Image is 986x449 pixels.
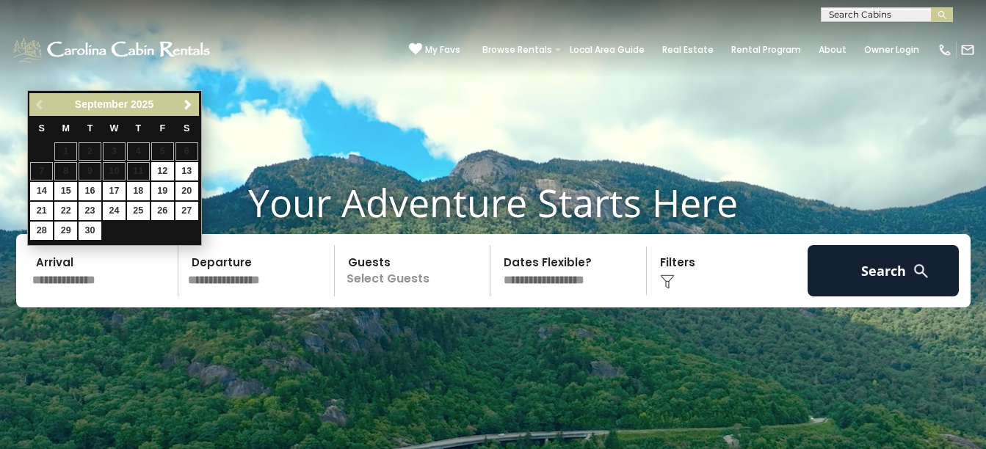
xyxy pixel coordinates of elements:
[11,35,214,65] img: White-1-1-2.png
[184,123,189,134] span: Saturday
[75,98,128,110] span: September
[475,40,559,60] a: Browse Rentals
[103,202,126,220] a: 24
[136,123,142,134] span: Thursday
[938,43,952,57] img: phone-regular-white.png
[54,202,77,220] a: 22
[151,182,174,200] a: 19
[87,123,93,134] span: Tuesday
[127,202,150,220] a: 25
[425,43,460,56] span: My Favs
[30,182,53,200] a: 14
[11,180,975,225] h1: Your Adventure Starts Here
[339,245,490,296] p: Select Guests
[39,123,45,134] span: Sunday
[175,202,198,220] a: 27
[655,40,721,60] a: Real Estate
[79,202,101,220] a: 23
[54,222,77,240] a: 29
[182,99,194,111] span: Next
[151,202,174,220] a: 26
[960,43,975,57] img: mail-regular-white.png
[724,40,808,60] a: Rental Program
[62,123,70,134] span: Monday
[179,95,197,114] a: Next
[103,182,126,200] a: 17
[151,162,174,180] a: 12
[30,202,53,220] a: 21
[131,98,153,110] span: 2025
[857,40,927,60] a: Owner Login
[409,43,460,57] a: My Favs
[110,123,119,134] span: Wednesday
[811,40,854,60] a: About
[79,182,101,200] a: 16
[808,245,960,296] button: Search
[175,182,198,200] a: 20
[54,182,77,200] a: 15
[660,274,675,289] img: filter--v1.png
[127,182,150,200] a: 18
[30,222,53,240] a: 28
[912,262,930,280] img: search-regular-white.png
[159,123,165,134] span: Friday
[175,162,198,180] a: 13
[79,222,101,240] a: 30
[562,40,652,60] a: Local Area Guide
